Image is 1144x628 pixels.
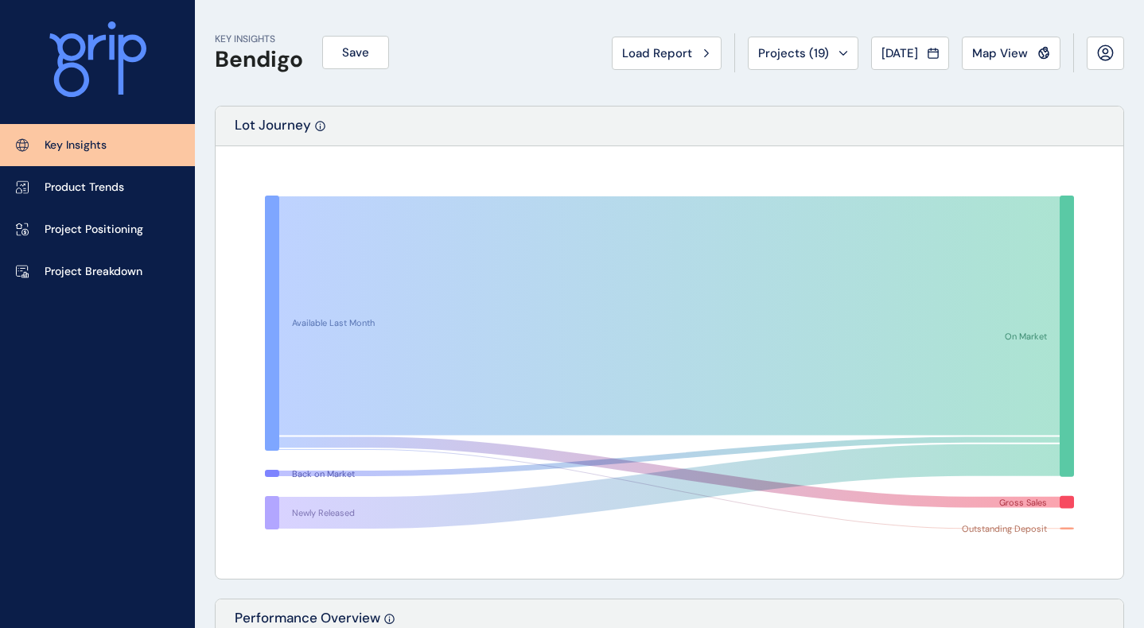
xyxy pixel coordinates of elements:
[972,45,1028,61] span: Map View
[748,37,858,70] button: Projects (19)
[342,45,369,60] span: Save
[45,222,143,238] p: Project Positioning
[45,180,124,196] p: Product Trends
[45,264,142,280] p: Project Breakdown
[881,45,918,61] span: [DATE]
[235,116,311,145] p: Lot Journey
[612,37,722,70] button: Load Report
[622,45,692,61] span: Load Report
[215,46,303,73] h1: Bendigo
[962,37,1060,70] button: Map View
[45,138,107,153] p: Key Insights
[215,33,303,46] p: KEY INSIGHTS
[758,45,829,61] span: Projects ( 19 )
[322,36,389,69] button: Save
[871,37,949,70] button: [DATE]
